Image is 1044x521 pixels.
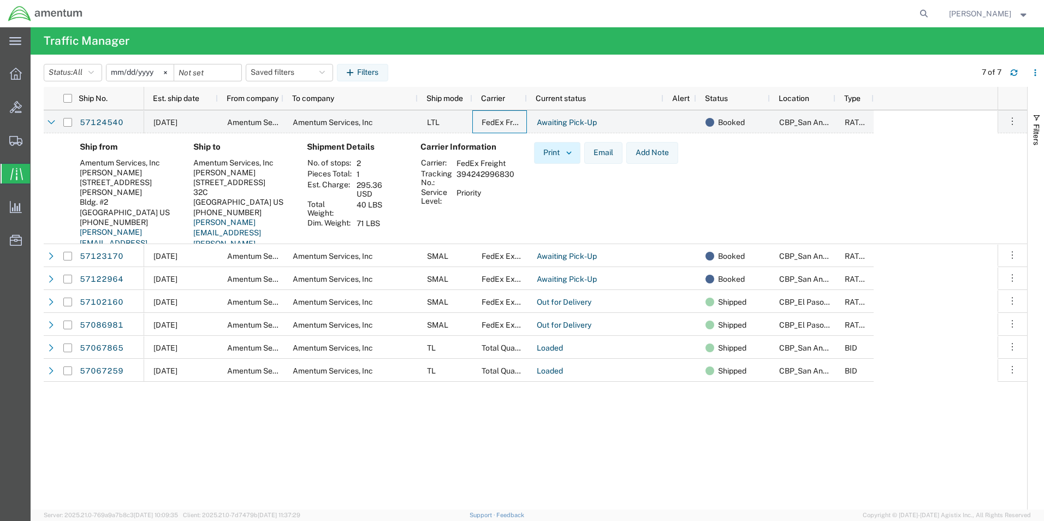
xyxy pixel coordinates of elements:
[482,321,534,329] span: FedEx Express
[193,158,289,168] div: Amentum Services, Inc
[845,118,869,127] span: RATED
[193,177,289,187] div: [STREET_ADDRESS]
[353,199,403,218] td: 40 LBS
[292,94,334,103] span: To company
[293,252,373,260] span: Amentum Services, Inc
[779,252,922,260] span: CBP_San Antonio, TX_WST
[293,344,373,352] span: Amentum Services, Inc
[982,67,1001,78] div: 7 of 7
[482,344,559,352] span: Total Quality Logistics
[337,64,388,81] button: Filters
[948,7,1029,20] button: [PERSON_NAME]
[153,252,177,260] span: 10/14/2025
[153,298,177,306] span: 10/10/2025
[183,512,300,518] span: Client: 2025.21.0-7d7479b
[718,359,746,382] span: Shipped
[153,275,177,283] span: 10/14/2025
[153,94,199,103] span: Est. ship date
[307,158,353,169] th: No. of stops:
[227,94,278,103] span: From company
[227,275,307,283] span: Amentum Services, Inc
[80,197,176,207] div: Bldg. #2
[536,247,597,265] a: Awaiting Pick-Up
[193,168,289,177] div: [PERSON_NAME]
[536,316,592,334] a: Out for Delivery
[227,321,309,329] span: Amentum Services, Inc.
[863,511,1031,520] span: Copyright © [DATE]-[DATE] Agistix Inc., All Rights Reserved
[80,158,176,168] div: Amentum Services, Inc
[353,218,403,229] td: 71 LBS
[718,245,745,268] span: Booked
[584,142,622,164] button: Email
[8,5,83,22] img: logo
[80,208,176,217] div: [GEOGRAPHIC_DATA] US
[420,158,453,169] th: Carrier:
[427,252,448,260] span: SMAL
[845,252,869,260] span: RATED
[44,512,178,518] span: Server: 2025.21.0-769a9a7b8c3
[79,94,108,103] span: Ship No.
[426,94,463,103] span: Ship mode
[718,336,746,359] span: Shipped
[845,321,869,329] span: RATED
[718,291,746,313] span: Shipped
[246,64,333,81] button: Saved filters
[420,142,508,152] h4: Carrier Information
[779,321,905,329] span: CBP_El Paso, TX_ELP
[307,142,403,152] h4: Shipment Details
[779,366,922,375] span: CBP_San Antonio, TX_WST
[779,344,922,352] span: CBP_San Antonio, TX_WST
[779,298,905,306] span: CBP_El Paso, TX_NLS_EFO
[227,298,307,306] span: Amentum Services, Inc
[718,268,745,291] span: Booked
[420,187,453,206] th: Service Level:
[134,512,178,518] span: [DATE] 10:09:35
[427,118,440,127] span: LTL
[536,114,597,131] a: Awaiting Pick-Up
[174,64,241,81] input: Not set
[44,64,102,81] button: Status:All
[79,316,124,334] a: 57086981
[427,275,448,283] span: SMAL
[672,94,690,103] span: Alert
[427,366,436,375] span: TL
[80,217,176,227] div: [PHONE_NUMBER]
[536,362,563,380] a: Loaded
[564,148,574,158] img: dropdown
[293,118,373,127] span: Amentum Services, Inc
[80,228,147,269] a: [PERSON_NAME][EMAIL_ADDRESS][PERSON_NAME][DOMAIN_NAME]
[453,169,518,187] td: 394242996830
[353,158,403,169] td: 2
[193,197,289,207] div: [GEOGRAPHIC_DATA] US
[482,298,534,306] span: FedEx Express
[193,218,261,259] a: [PERSON_NAME][EMAIL_ADDRESS][PERSON_NAME][DOMAIN_NAME]
[193,142,289,152] h4: Ship to
[79,114,124,131] a: 57124540
[845,275,869,283] span: RATED
[80,142,176,152] h4: Ship from
[779,275,922,283] span: CBP_San Antonio, TX_WST
[427,344,436,352] span: TL
[153,321,177,329] span: 10/09/2025
[73,68,82,76] span: All
[293,366,373,375] span: Amentum Services, Inc
[482,366,559,375] span: Total Quality Logistics
[293,321,373,329] span: Amentum Services, Inc
[193,187,289,197] div: 32C
[536,293,592,311] a: Out for Delivery
[307,218,353,229] th: Dim. Weight:
[705,94,728,103] span: Status
[844,94,861,103] span: Type
[534,142,580,164] button: Print
[153,366,177,375] span: 10/10/2025
[307,180,353,199] th: Est. Charge:
[779,94,809,103] span: Location
[293,275,373,283] span: Amentum Services, Inc
[227,252,307,260] span: Amentum Services, Inc
[482,252,534,260] span: FedEx Express
[427,298,448,306] span: SMAL
[79,270,124,288] a: 57122964
[353,169,403,180] td: 1
[420,169,453,187] th: Tracking No.:
[227,344,307,352] span: Amentum Services, Inc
